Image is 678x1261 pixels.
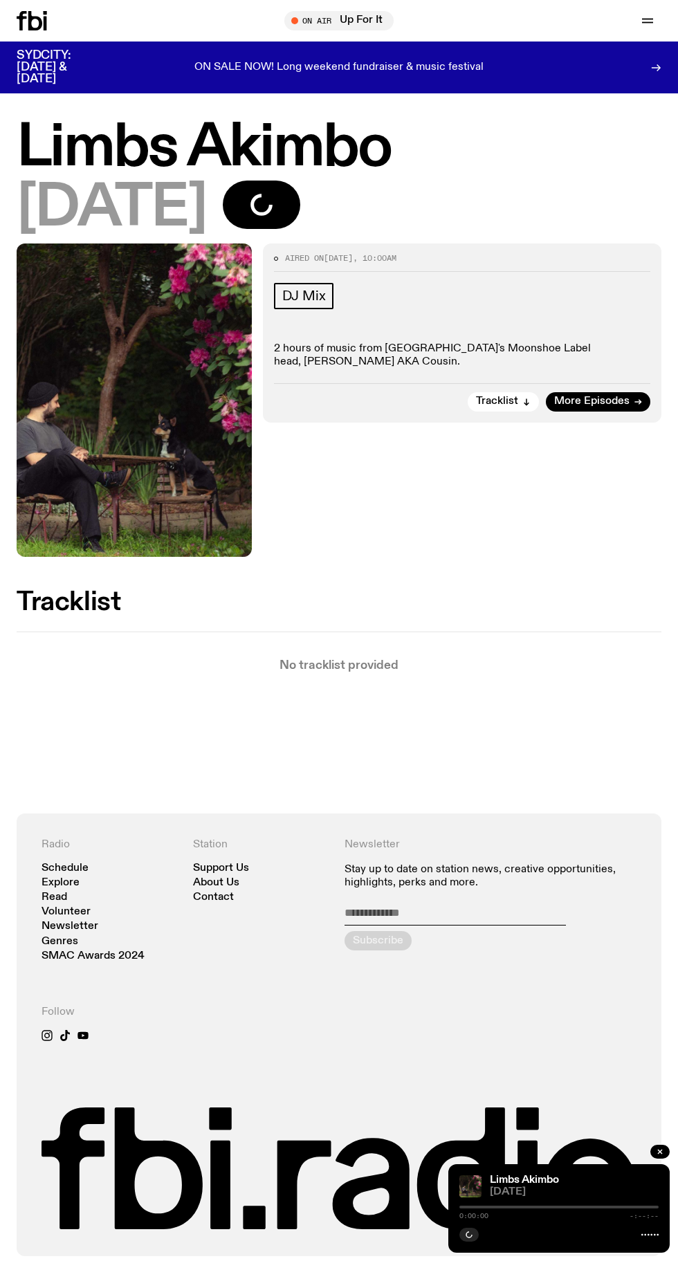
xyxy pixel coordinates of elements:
a: Schedule [42,863,89,874]
span: DJ Mix [282,288,326,304]
h4: Radio [42,838,182,852]
button: Subscribe [345,931,412,950]
a: More Episodes [546,392,650,412]
a: DJ Mix [274,283,334,309]
a: Genres [42,937,78,947]
span: , 10:00am [353,252,396,264]
a: SMAC Awards 2024 [42,951,145,961]
button: Tracklist [468,392,539,412]
span: [DATE] [17,181,206,237]
img: Jackson sits at an outdoor table, legs crossed and gazing at a black and brown dog also sitting a... [459,1175,482,1197]
a: Newsletter [42,921,98,932]
h4: Station [193,838,333,852]
a: About Us [193,878,239,888]
a: Read [42,892,67,903]
p: 2 hours of music from [GEOGRAPHIC_DATA]'s Moonshoe Label head, [PERSON_NAME] AKA Cousin. [274,342,651,369]
a: Contact [193,892,234,903]
span: [DATE] [490,1187,659,1197]
a: Explore [42,878,80,888]
h2: Tracklist [17,590,661,615]
button: On AirUp For It [284,11,394,30]
span: Aired on [285,252,324,264]
p: No tracklist provided [17,660,661,672]
span: 0:00:00 [459,1213,488,1219]
a: Volunteer [42,907,91,917]
p: ON SALE NOW! Long weekend fundraiser & music festival [194,62,484,74]
h1: Limbs Akimbo [17,120,661,176]
h4: Follow [42,1006,182,1019]
a: Support Us [193,863,249,874]
span: -:--:-- [630,1213,659,1219]
p: Stay up to date on station news, creative opportunities, highlights, perks and more. [345,863,636,890]
span: Tracklist [476,396,518,407]
h3: SYDCITY: [DATE] & [DATE] [17,50,105,85]
h4: Newsletter [345,838,636,852]
span: [DATE] [324,252,353,264]
span: More Episodes [554,396,630,407]
a: Limbs Akimbo [490,1175,559,1186]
